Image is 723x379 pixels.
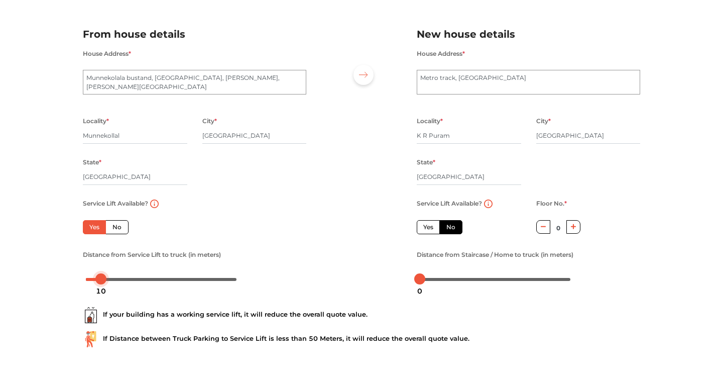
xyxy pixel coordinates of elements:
[83,331,640,347] div: If Distance between Truck Parking to Service Lift is less than 50 Meters, it will reduce the over...
[83,197,148,210] label: Service Lift Available?
[417,26,640,43] h2: New house details
[83,156,101,169] label: State
[105,220,129,234] label: No
[417,248,573,261] label: Distance from Staircase / Home to truck (in meters)
[417,70,640,95] textarea: Metro track, [GEOGRAPHIC_DATA]
[92,282,110,300] div: 10
[83,307,99,323] img: ...
[439,220,462,234] label: No
[83,70,306,95] textarea: Munnekolala bustand, [GEOGRAPHIC_DATA], [PERSON_NAME], [PERSON_NAME][GEOGRAPHIC_DATA]
[202,115,217,128] label: City
[536,115,551,128] label: City
[417,115,443,128] label: Locality
[83,248,221,261] label: Distance from Service Lift to truck (in meters)
[417,197,482,210] label: Service Lift Available?
[83,331,99,347] img: ...
[417,220,440,234] label: Yes
[83,307,640,323] div: If your building has a working service lift, it will reduce the overall quote value.
[536,197,567,210] label: Floor No.
[413,282,426,300] div: 0
[83,115,109,128] label: Locality
[417,156,435,169] label: State
[83,220,106,234] label: Yes
[83,47,131,60] label: House Address
[417,47,465,60] label: House Address
[83,26,306,43] h2: From house details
